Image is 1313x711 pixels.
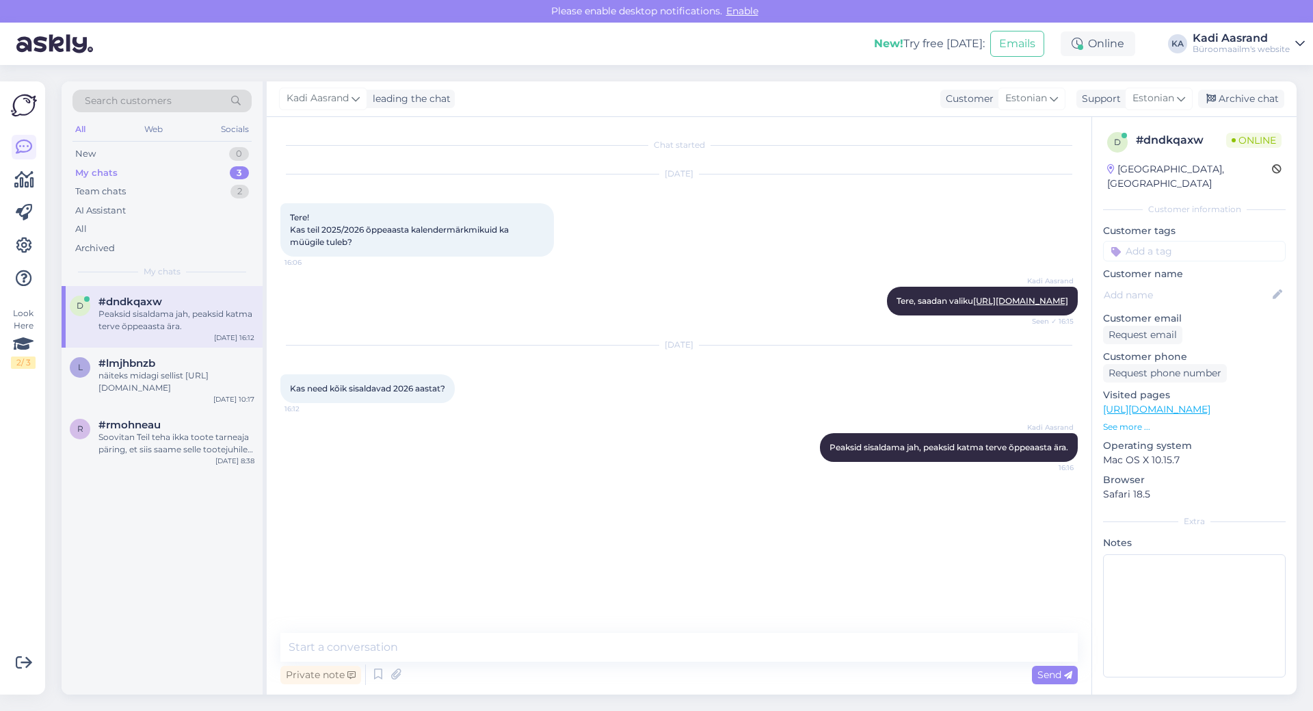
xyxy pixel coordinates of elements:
span: Kadi Aasrand [1022,422,1074,432]
p: Notes [1103,536,1286,550]
div: [DATE] 10:17 [213,394,254,404]
span: Estonian [1132,91,1174,106]
div: Support [1076,92,1121,106]
span: 16:06 [284,257,336,268]
span: Send [1037,669,1072,681]
div: Web [142,120,165,138]
b: New! [874,37,903,50]
div: All [72,120,88,138]
div: Archive chat [1198,90,1284,108]
input: Add name [1104,287,1270,302]
div: All [75,222,87,236]
a: [URL][DOMAIN_NAME] [1103,403,1210,415]
span: #rmohneau [98,419,161,431]
div: [DATE] 8:38 [215,456,254,466]
div: Archived [75,242,115,255]
div: Customer information [1103,203,1286,216]
div: # dndkqaxw [1136,132,1226,148]
span: l [78,362,83,372]
p: Customer tags [1103,224,1286,238]
p: Safari 18.5 [1103,487,1286,502]
div: Team chats [75,185,126,198]
div: Büroomaailm's website [1193,44,1290,55]
p: Customer email [1103,311,1286,326]
input: Add a tag [1103,241,1286,261]
div: leading the chat [367,92,451,106]
p: Customer phone [1103,350,1286,364]
div: 3 [230,166,249,180]
a: Kadi AasrandBüroomaailm's website [1193,33,1305,55]
a: [URL][DOMAIN_NAME] [973,296,1068,306]
p: Browser [1103,473,1286,487]
div: [GEOGRAPHIC_DATA], [GEOGRAPHIC_DATA] [1107,162,1272,191]
span: Kadi Aasrand [1022,276,1074,286]
div: Online [1061,31,1135,56]
div: My chats [75,166,118,180]
div: [DATE] 16:12 [214,333,254,343]
span: Kadi Aasrand [287,91,349,106]
span: Enable [722,5,762,17]
span: d [77,300,83,311]
div: Request email [1103,326,1182,344]
div: Socials [218,120,252,138]
span: #lmjhbnzb [98,357,155,370]
div: Extra [1103,515,1286,528]
span: My chats [144,266,181,278]
div: [DATE] [280,339,1078,351]
div: Look Here [11,307,36,369]
span: #dndkqaxw [98,296,162,308]
div: KA [1168,34,1187,53]
span: Tere, saadan valiku [897,296,1068,306]
span: Estonian [1005,91,1047,106]
p: Visited pages [1103,388,1286,402]
div: näiteks midagi sellist [URL][DOMAIN_NAME] [98,370,254,394]
span: Kas need kõik sisaldavad 2026 aastat? [290,383,445,393]
span: Tere! Kas teil 2025/2026 õppeaasta kalendermärkmikuid ka müügile tuleb? [290,212,511,247]
img: Askly Logo [11,92,37,118]
span: 16:16 [1022,463,1074,473]
div: Kadi Aasrand [1193,33,1290,44]
span: Seen ✓ 16:15 [1022,316,1074,326]
div: 2 / 3 [11,357,36,369]
div: [DATE] [280,168,1078,180]
span: Search customers [85,94,172,108]
p: Customer name [1103,267,1286,281]
span: 16:12 [284,404,336,414]
div: New [75,147,96,161]
span: Online [1226,133,1282,148]
div: Peaksid sisaldama jah, peaksid katma terve õppeaasta ära. [98,308,254,333]
span: Peaksid sisaldama jah, peaksid katma terve õppeaasta ära. [830,442,1068,452]
div: Chat started [280,139,1078,151]
div: Customer [940,92,994,106]
span: r [77,424,83,434]
p: Operating system [1103,439,1286,453]
div: Try free [DATE]: [874,36,985,52]
div: 2 [230,185,249,198]
p: See more ... [1103,421,1286,433]
div: AI Assistant [75,204,126,218]
button: Emails [990,31,1044,57]
div: 0 [229,147,249,161]
div: Soovitan Teil teha ikka toote tarneaja päring, et siis saame selle tootejuhile edasi saata ning t... [98,431,254,456]
div: Private note [280,666,361,684]
p: Mac OS X 10.15.7 [1103,453,1286,467]
span: d [1114,137,1121,147]
div: Request phone number [1103,364,1227,383]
